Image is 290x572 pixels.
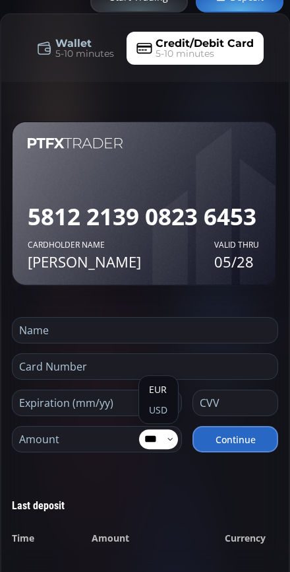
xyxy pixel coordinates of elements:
[28,251,214,273] strong: [PERSON_NAME]
[156,47,214,61] span: 5-10 minutes
[92,524,225,552] th: Amount
[12,499,278,513] div: Last deposit
[28,199,260,234] div: 5812 2139 0823 6453
[12,524,92,552] th: Time
[26,32,124,65] a: Wallet5-10 minutes
[214,251,260,273] strong: 05/28
[214,239,260,251] span: VALID THRU
[139,400,179,423] label: USD
[192,426,278,452] button: Continue
[156,36,254,52] span: Credit/Debit Card
[55,36,92,52] span: Wallet
[55,47,114,61] span: 5-10 minutes
[127,32,264,65] a: Credit/Debit Card5-10 minutes
[28,239,214,251] span: Cardholder name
